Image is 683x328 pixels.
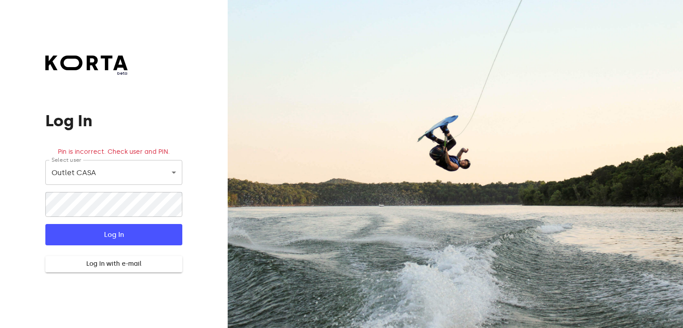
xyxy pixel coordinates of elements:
h1: Log In [45,112,182,130]
button: Log In with e-mail [45,256,182,272]
span: Log In [60,229,168,240]
span: Log In with e-mail [52,259,175,270]
div: Pin is incorrect. Check user and PIN. [45,148,182,156]
button: Log In [45,224,182,245]
img: Korta [45,56,128,70]
div: Outlet CASA [45,160,182,185]
a: beta [45,56,128,76]
span: beta [45,70,128,76]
